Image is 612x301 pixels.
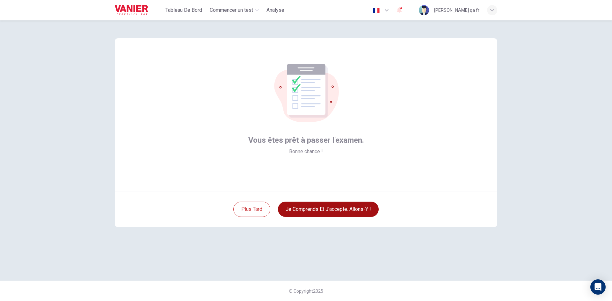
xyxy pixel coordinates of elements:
button: Analyse [264,4,287,16]
span: © Copyright 2025 [289,289,323,294]
span: Analyse [266,6,284,14]
button: Commencer un test [207,4,261,16]
img: Vanier logo [115,4,148,17]
span: Vous êtes prêt à passer l'examen. [248,135,364,145]
span: Tableau de bord [165,6,202,14]
div: [PERSON_NAME] qa fr [434,6,479,14]
img: fr [372,8,380,13]
button: Plus tard [233,202,270,217]
span: Commencer un test [210,6,253,14]
a: Vanier logo [115,4,163,17]
button: Tableau de bord [163,4,205,16]
div: Open Intercom Messenger [590,279,606,295]
img: Profile picture [419,5,429,15]
button: Je comprends et j'accepte. Allons-y ! [278,202,379,217]
span: Bonne chance ! [289,148,323,155]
